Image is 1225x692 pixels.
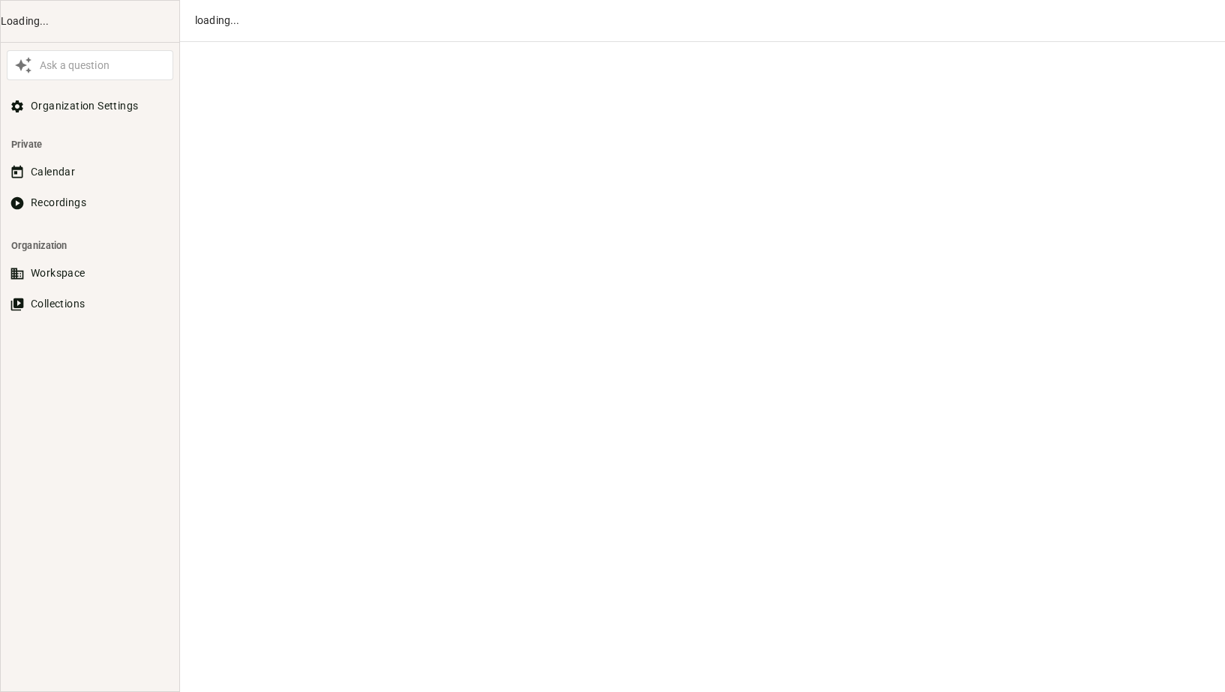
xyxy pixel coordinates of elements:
[7,290,173,318] button: Collections
[7,259,173,287] button: Workspace
[7,130,173,158] li: Private
[7,189,173,217] button: Recordings
[7,92,173,120] button: Organization Settings
[195,13,1202,28] div: loading...
[11,52,36,78] button: Awesile Icon
[7,158,173,186] button: Calendar
[7,232,173,259] li: Organization
[36,58,170,73] div: Ask a question
[1,13,179,29] div: Loading...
